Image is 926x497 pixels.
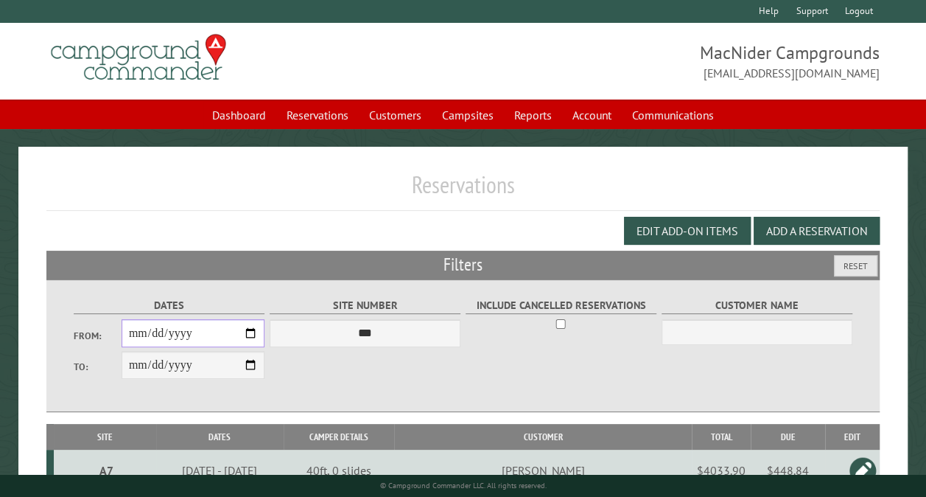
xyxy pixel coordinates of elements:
label: From: [74,329,122,343]
a: Campsites [433,101,502,129]
td: $448.84 [751,450,825,491]
label: To: [74,360,122,374]
label: Site Number [270,297,460,314]
button: Edit Add-on Items [624,217,751,245]
small: © Campground Commander LLC. All rights reserved. [380,481,547,490]
label: Include Cancelled Reservations [466,297,656,314]
th: Dates [156,424,284,450]
th: Edit [825,424,880,450]
button: Reset [834,255,877,277]
label: Dates [74,297,264,314]
th: Camper Details [284,424,394,450]
a: Customers [360,101,430,129]
h1: Reservations [46,170,880,211]
th: Due [751,424,825,450]
img: Campground Commander [46,29,231,86]
button: Add a Reservation [754,217,880,245]
td: 40ft, 0 slides [284,450,394,491]
a: Communications [623,101,723,129]
div: A7 [60,463,154,478]
th: Total [692,424,751,450]
th: Site [54,424,156,450]
td: [PERSON_NAME] [394,450,692,491]
a: Reports [505,101,561,129]
span: MacNider Campgrounds [EMAIL_ADDRESS][DOMAIN_NAME] [463,41,880,82]
div: [DATE] - [DATE] [158,463,281,478]
h2: Filters [46,251,880,279]
a: Account [564,101,620,129]
th: Customer [394,424,692,450]
a: Dashboard [203,101,275,129]
a: Reservations [278,101,357,129]
td: $4033.90 [692,450,751,491]
label: Customer Name [662,297,852,314]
